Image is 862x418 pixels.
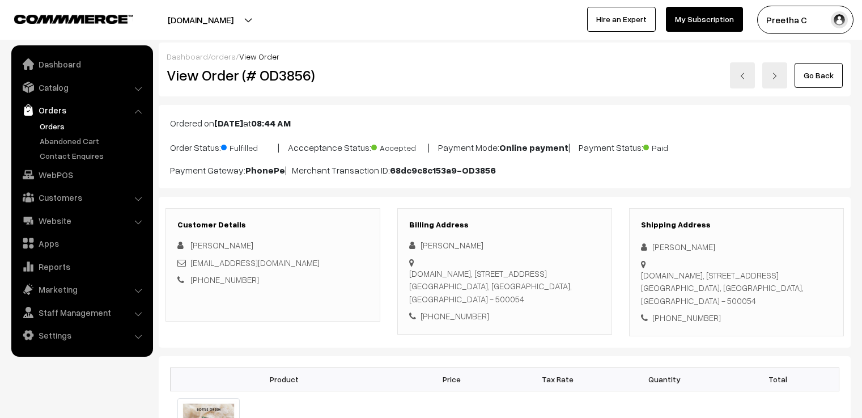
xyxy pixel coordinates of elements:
a: My Subscription [666,7,743,32]
a: [EMAIL_ADDRESS][DOMAIN_NAME] [190,257,320,268]
th: Quantity [611,368,717,391]
a: Catalog [14,77,149,98]
a: Orders [37,120,149,132]
img: left-arrow.png [739,73,746,79]
b: 68dc9c8c153a9-OD3856 [390,164,496,176]
span: Accepted [371,139,428,154]
a: [PHONE_NUMBER] [190,275,259,285]
div: [DOMAIN_NAME], [STREET_ADDRESS] [GEOGRAPHIC_DATA], [GEOGRAPHIC_DATA], [GEOGRAPHIC_DATA] - 500054 [641,269,832,307]
h3: Shipping Address [641,220,832,230]
div: [DOMAIN_NAME], [STREET_ADDRESS] [GEOGRAPHIC_DATA], [GEOGRAPHIC_DATA], [GEOGRAPHIC_DATA] - 500054 [409,267,600,306]
b: [DATE] [214,117,243,129]
p: Payment Gateway: | Merchant Transaction ID: [170,163,839,177]
img: right-arrow.png [771,73,778,79]
a: Marketing [14,279,149,299]
p: Ordered on at [170,116,839,130]
div: [PERSON_NAME] [409,239,600,252]
b: 08:44 AM [251,117,291,129]
a: orders [211,52,236,61]
a: Dashboard [14,54,149,74]
a: Go Back [795,63,843,88]
div: [PERSON_NAME] [641,240,832,254]
a: Customers [14,187,149,208]
h2: View Order (# OD3856) [167,66,381,84]
button: Preetha C [757,6,853,34]
a: Dashboard [167,52,208,61]
a: Orders [14,100,149,120]
a: Settings [14,325,149,345]
b: PhonePe [245,164,285,176]
b: Online payment [499,142,568,153]
a: Staff Management [14,302,149,323]
a: WebPOS [14,164,149,185]
span: Fulfilled [221,139,278,154]
a: Apps [14,233,149,254]
button: [DOMAIN_NAME] [128,6,273,34]
th: Tax Rate [504,368,611,391]
a: Reports [14,256,149,277]
div: [PHONE_NUMBER] [641,311,832,324]
a: Contact Enquires [37,150,149,162]
span: View Order [239,52,279,61]
p: Order Status: | Accceptance Status: | Payment Mode: | Payment Status: [170,139,839,154]
h3: Billing Address [409,220,600,230]
img: COMMMERCE [14,15,133,23]
div: / / [167,50,843,62]
a: Abandoned Cart [37,135,149,147]
img: user [831,11,848,28]
a: Website [14,210,149,231]
span: [PERSON_NAME] [190,240,253,250]
th: Product [171,368,398,391]
th: Total [717,368,839,391]
th: Price [398,368,505,391]
div: [PHONE_NUMBER] [409,310,600,323]
h3: Customer Details [177,220,368,230]
a: COMMMERCE [14,11,113,25]
a: Hire an Expert [587,7,656,32]
span: Paid [643,139,700,154]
